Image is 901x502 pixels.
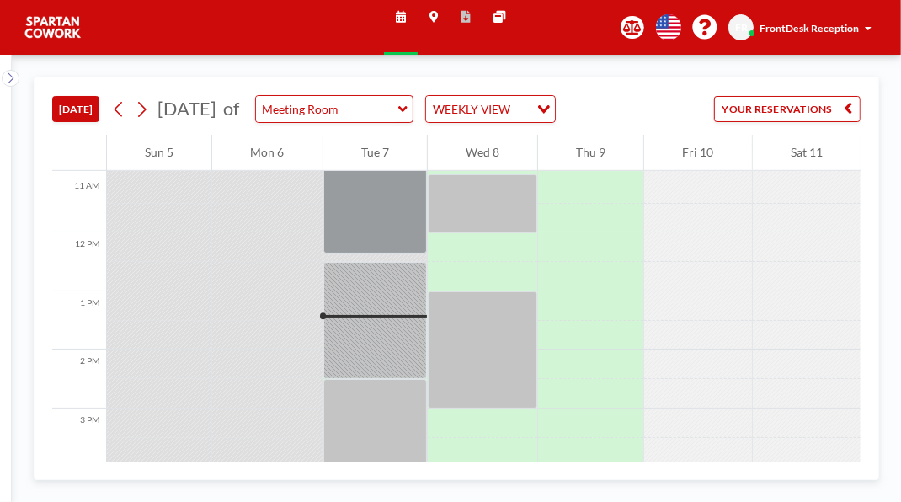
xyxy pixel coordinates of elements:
span: [DATE] [157,98,216,120]
div: Mon 6 [212,135,322,171]
div: Fri 10 [644,135,751,171]
span: FrontDesk Reception [760,22,859,35]
div: 1 PM [52,291,106,350]
div: Wed 8 [428,135,537,171]
input: Meeting Room [256,96,398,122]
div: 3 PM [52,409,106,467]
div: Thu 9 [538,135,643,171]
div: 11 AM [52,174,106,233]
div: Search for option [426,96,555,122]
button: YOUR RESERVATIONS [714,96,861,122]
div: 12 PM [52,232,106,291]
span: WEEKLY VIEW [429,99,513,119]
div: 2 PM [52,350,106,409]
img: organization-logo [24,13,83,42]
input: Search for option [514,99,527,119]
div: Sun 5 [107,135,211,171]
span: FR [735,21,748,34]
div: Sat 11 [753,135,861,171]
div: Tue 7 [323,135,427,171]
span: of [223,98,239,120]
button: [DATE] [52,96,99,122]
